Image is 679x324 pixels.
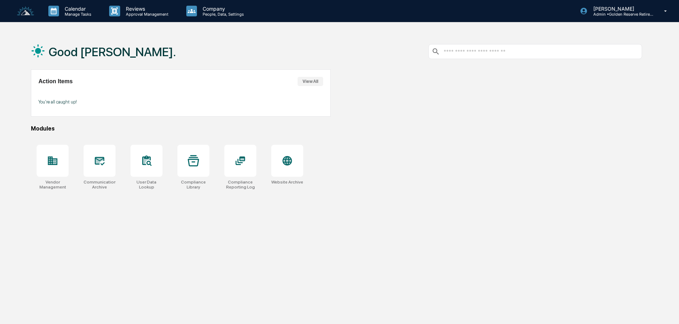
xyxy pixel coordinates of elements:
[177,180,209,190] div: Compliance Library
[17,6,34,16] img: logo
[197,12,247,17] p: People, Data, Settings
[31,125,642,132] div: Modules
[271,180,303,185] div: Website Archive
[37,180,69,190] div: Vendor Management
[59,6,95,12] p: Calendar
[84,180,116,190] div: Communications Archive
[120,12,172,17] p: Approval Management
[224,180,256,190] div: Compliance Reporting Log
[197,6,247,12] p: Company
[59,12,95,17] p: Manage Tasks
[38,78,73,85] h2: Action Items
[49,45,176,59] h1: Good [PERSON_NAME].
[298,77,323,86] button: View All
[588,6,654,12] p: [PERSON_NAME]
[130,180,162,190] div: User Data Lookup
[588,12,654,17] p: Admin • Golden Reserve Retirement
[38,99,323,105] p: You're all caught up!
[120,6,172,12] p: Reviews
